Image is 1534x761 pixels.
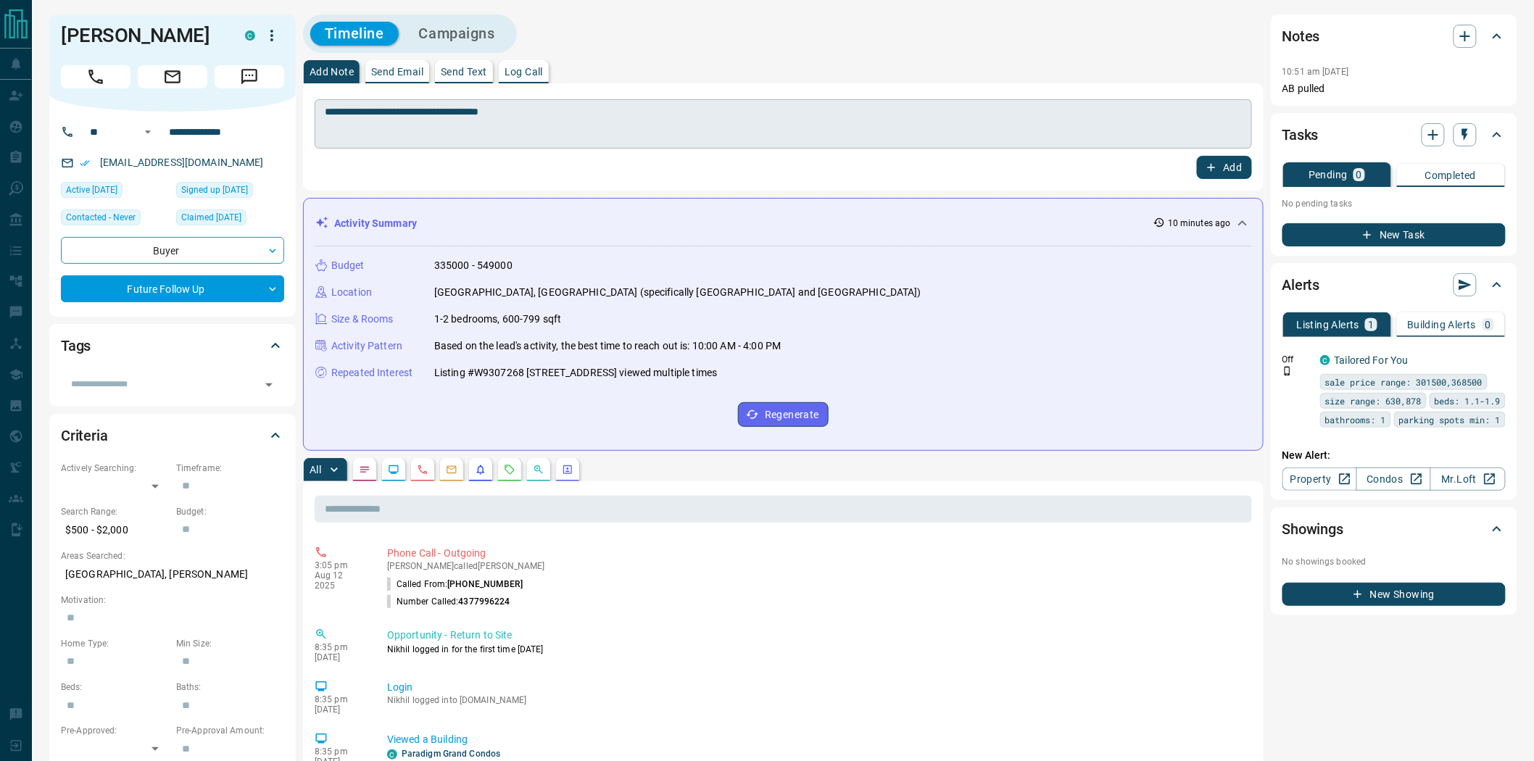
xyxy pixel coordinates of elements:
p: Budget [331,258,365,273]
p: Areas Searched: [61,549,284,562]
h1: [PERSON_NAME] [61,24,223,47]
p: [DATE] [315,704,365,715]
a: Tailored For You [1335,354,1409,366]
svg: Agent Actions [562,464,573,475]
button: New Showing [1282,583,1506,606]
p: [PERSON_NAME] called [PERSON_NAME] [387,561,1246,571]
p: Nikhil logged in for the first time [DATE] [387,643,1246,656]
p: New Alert: [1282,448,1506,463]
h2: Tasks [1282,123,1319,146]
p: Timeframe: [176,462,284,475]
p: 1-2 bedrooms, 600-799 sqft [434,312,561,327]
div: Showings [1282,512,1506,546]
p: 1 [1368,320,1374,330]
p: Pre-Approval Amount: [176,724,284,737]
a: [EMAIL_ADDRESS][DOMAIN_NAME] [100,157,264,168]
svg: Requests [504,464,515,475]
button: Add [1197,156,1252,179]
p: [GEOGRAPHIC_DATA], [GEOGRAPHIC_DATA] (specifically [GEOGRAPHIC_DATA] and [GEOGRAPHIC_DATA]) [434,285,921,300]
p: Min Size: [176,637,284,650]
h2: Tags [61,334,91,357]
div: Wed Jun 26 2024 [176,182,284,202]
p: Location [331,285,372,300]
div: Alerts [1282,267,1506,302]
div: Sun Aug 03 2025 [61,182,169,202]
p: Activity Summary [334,216,417,231]
span: Call [61,65,130,88]
button: New Task [1282,223,1506,246]
p: Send Text [441,67,487,77]
p: Building Alerts [1408,320,1477,330]
svg: Opportunities [533,464,544,475]
p: Listing #W9307268 [STREET_ADDRESS] viewed multiple times [434,365,717,380]
svg: Email Verified [80,158,90,168]
p: Aug 12 2025 [315,570,365,591]
p: [DATE] [315,652,365,662]
div: Buyer [61,237,284,264]
p: Motivation: [61,594,284,607]
p: $500 - $2,000 [61,518,169,542]
p: Search Range: [61,505,169,518]
p: 0 [1356,170,1362,180]
button: Open [139,123,157,141]
span: parking spots min: 1 [1399,412,1501,427]
p: 0 [1485,320,1491,330]
button: Timeline [310,22,399,46]
p: All [310,465,321,475]
div: condos.ca [1320,355,1330,365]
p: Opportunity - Return to Site [387,628,1246,643]
p: Based on the lead's activity, the best time to reach out is: 10:00 AM - 4:00 PM [434,338,781,354]
div: Tasks [1282,117,1506,152]
span: Signed up [DATE] [181,183,248,197]
span: beds: 1.1-1.9 [1435,394,1501,408]
button: Open [259,375,279,395]
h2: Notes [1282,25,1320,48]
button: Regenerate [738,402,829,427]
span: Claimed [DATE] [181,210,241,225]
p: Activity Pattern [331,338,402,354]
button: Campaigns [405,22,510,46]
p: Login [387,680,1246,695]
p: 10:51 am [DATE] [1282,67,1349,77]
span: [PHONE_NUMBER] [447,579,523,589]
span: size range: 630,878 [1325,394,1422,408]
span: Email [138,65,207,88]
span: 4377996224 [459,596,510,607]
p: 8:35 pm [315,747,365,757]
div: Mon Sep 09 2024 [176,209,284,230]
p: Budget: [176,505,284,518]
p: Add Note [310,67,354,77]
h2: Criteria [61,424,108,447]
p: 10 minutes ago [1168,217,1231,230]
svg: Lead Browsing Activity [388,464,399,475]
p: Home Type: [61,637,169,650]
span: Active [DATE] [66,183,117,197]
svg: Push Notification Only [1282,366,1293,376]
p: Actively Searching: [61,462,169,475]
a: Condos [1356,467,1431,491]
div: condos.ca [387,749,397,760]
p: Off [1282,353,1311,366]
p: Repeated Interest [331,365,412,380]
p: Size & Rooms [331,312,394,327]
span: Contacted - Never [66,210,136,225]
p: 335000 - 549000 [434,258,513,273]
span: sale price range: 301500,368500 [1325,375,1483,389]
div: condos.ca [245,30,255,41]
a: Paradigm Grand Condos [402,749,500,759]
p: 8:35 pm [315,694,365,704]
p: Phone Call - Outgoing [387,546,1246,561]
p: Listing Alerts [1297,320,1360,330]
p: Called From: [387,578,523,591]
a: Mr.Loft [1430,467,1505,491]
p: Baths: [176,681,284,694]
span: bathrooms: 1 [1325,412,1386,427]
div: Activity Summary10 minutes ago [315,210,1251,237]
svg: Notes [359,464,370,475]
h2: Alerts [1282,273,1320,296]
p: Pre-Approved: [61,724,169,737]
p: Send Email [371,67,423,77]
div: Tags [61,328,284,363]
p: 8:35 pm [315,642,365,652]
div: Future Follow Up [61,275,284,302]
